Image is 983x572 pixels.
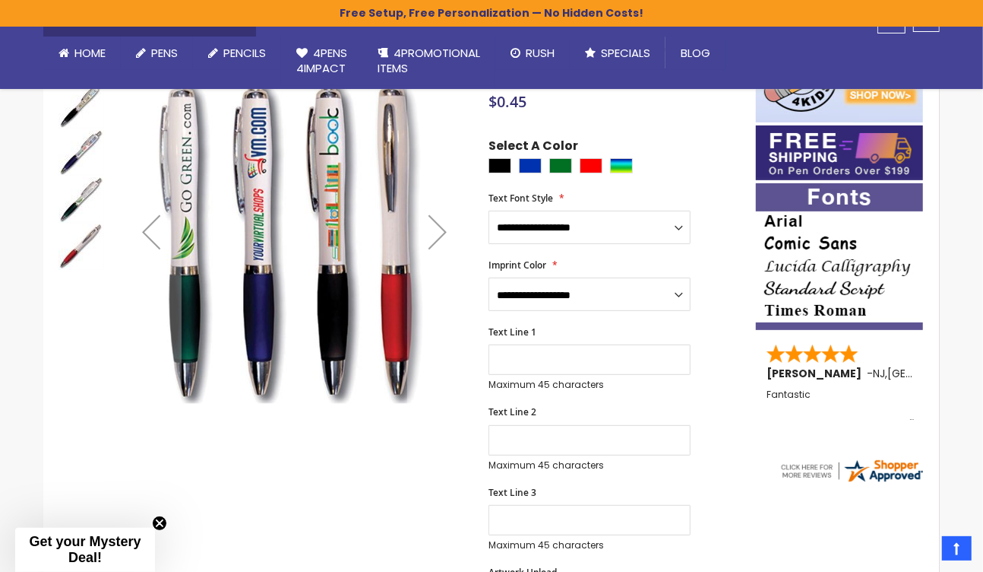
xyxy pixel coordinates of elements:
[58,176,106,223] div: Basset III Pen - Full Color Imprint
[488,91,526,112] span: $0.45
[58,224,104,270] img: Basset III Pen - Full Color Imprint
[779,457,925,485] img: 4pens.com widget logo
[610,158,633,173] div: Assorted
[488,326,536,338] span: Text Line 1
[58,177,104,223] img: Basset III Pen - Full Color Imprint
[43,37,121,70] a: Home
[526,45,555,61] span: Rush
[488,539,691,551] p: Maximum 45 characters
[58,83,104,129] img: Basset III Pen - Full Color Imprint
[488,405,536,418] span: Text Line 2
[601,45,650,61] span: Specials
[152,516,167,531] button: Close teaser
[779,475,925,488] a: 4pens.com certificate URL
[665,37,725,70] a: Blog
[296,45,347,76] span: 4Pens 4impact
[488,259,546,272] span: Imprint Color
[756,126,923,180] img: Free shipping on orders over $199
[766,389,914,422] div: Fantastic
[519,158,542,173] div: Blue
[488,379,691,391] p: Maximum 45 characters
[378,45,480,76] span: 4PROMOTIONAL ITEMS
[58,81,106,129] div: Basset III Pen - Full Color Imprint
[121,37,193,70] a: Pens
[15,528,155,572] div: Get your Mystery Deal!Close teaser
[488,459,691,472] p: Maximum 45 characters
[580,158,602,173] div: Red
[193,37,281,70] a: Pencils
[74,45,106,61] span: Home
[58,130,104,176] img: Basset III Pen - Full Color Imprint
[151,45,178,61] span: Pens
[29,534,141,565] span: Get your Mystery Deal!
[873,366,885,381] span: NJ
[766,366,867,381] span: [PERSON_NAME]
[121,34,182,429] div: Previous
[488,158,511,173] div: Black
[362,37,495,86] a: 4PROMOTIONALITEMS
[488,138,578,158] span: Select A Color
[121,56,468,403] img: Basset III Pen - Full Color Imprint
[58,223,104,270] div: Basset III Pen - Full Color Imprint
[495,37,570,70] a: Rush
[223,45,266,61] span: Pencils
[549,158,572,173] div: Green
[570,37,665,70] a: Specials
[488,486,536,499] span: Text Line 3
[58,129,106,176] div: Basset III Pen - Full Color Imprint
[681,45,710,61] span: Blog
[281,37,362,86] a: 4Pens4impact
[858,531,983,572] iframe: Google Customer Reviews
[407,34,468,429] div: Next
[488,192,553,205] span: Text Font Style
[756,183,923,330] img: font-personalization-examples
